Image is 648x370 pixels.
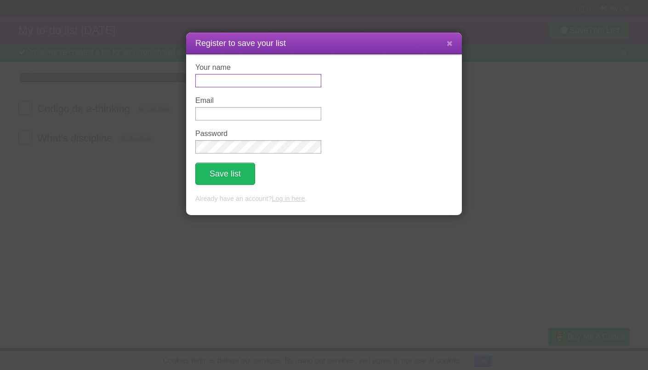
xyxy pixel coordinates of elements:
label: Password [195,130,321,138]
label: Email [195,97,321,105]
label: Your name [195,63,321,72]
button: Save list [195,163,255,185]
a: Log in here [272,195,305,202]
h1: Register to save your list [195,37,453,50]
p: Already have an account? . [195,194,453,204]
